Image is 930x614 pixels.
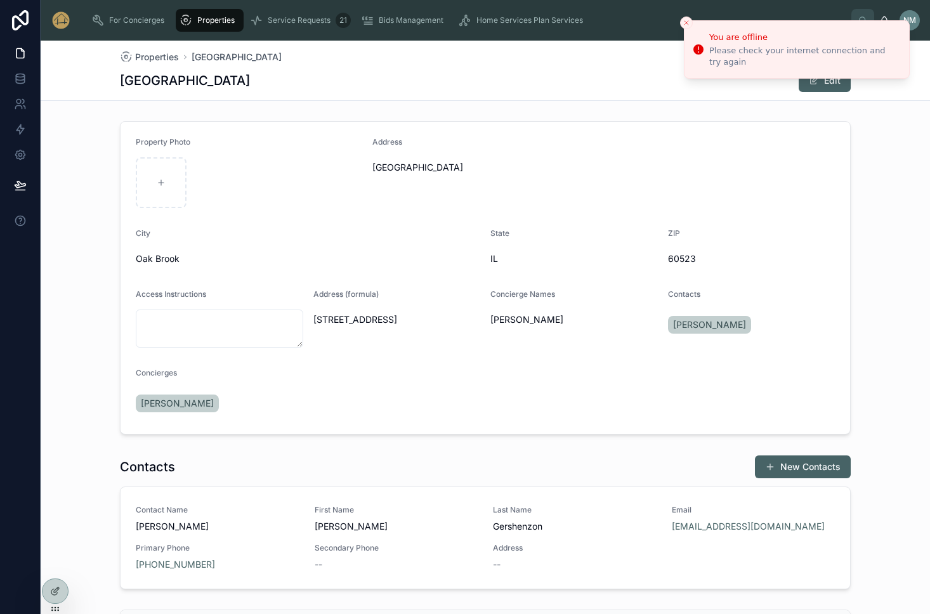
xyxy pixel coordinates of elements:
[315,520,478,533] span: [PERSON_NAME]
[192,51,282,63] a: [GEOGRAPHIC_DATA]
[372,161,717,174] span: [GEOGRAPHIC_DATA]
[668,228,680,238] span: ZIP
[490,228,509,238] span: State
[357,9,452,32] a: Bids Management
[709,45,899,68] div: Please check your internet connection and try again
[315,543,478,553] span: Secondary Phone
[490,252,658,265] span: IL
[313,313,481,326] span: [STREET_ADDRESS]
[455,9,592,32] a: Home Services Plan Services
[673,318,746,331] span: [PERSON_NAME]
[493,558,501,571] span: --
[141,397,214,410] span: [PERSON_NAME]
[197,15,235,25] span: Properties
[135,51,179,63] span: Properties
[490,313,658,326] span: [PERSON_NAME]
[136,558,215,571] a: [PHONE_NUMBER]
[120,72,250,89] h1: [GEOGRAPHIC_DATA]
[51,10,71,30] img: App logo
[493,505,657,515] span: Last Name
[136,505,299,515] span: Contact Name
[799,69,851,92] button: Edit
[120,51,179,63] a: Properties
[136,228,150,238] span: City
[372,137,402,147] span: Address
[672,520,825,533] a: [EMAIL_ADDRESS][DOMAIN_NAME]
[136,395,219,412] a: [PERSON_NAME]
[268,15,331,25] span: Service Requests
[493,520,657,533] span: Gershenzon
[379,15,443,25] span: Bids Management
[903,15,916,25] span: NM
[136,252,480,265] span: Oak Brook
[668,316,751,334] a: [PERSON_NAME]
[136,137,190,147] span: Property Photo
[668,252,835,265] span: 60523
[680,16,693,29] button: Close toast
[136,289,206,299] span: Access Instructions
[755,455,851,478] button: New Contacts
[88,9,173,32] a: For Concierges
[109,15,164,25] span: For Concierges
[120,458,175,476] h1: Contacts
[709,31,899,44] div: You are offline
[176,9,244,32] a: Properties
[490,289,555,299] span: Concierge Names
[121,487,850,589] a: Contact Name[PERSON_NAME]First Name[PERSON_NAME]Last NameGershenzonEmail[EMAIL_ADDRESS][DOMAIN_NA...
[672,505,835,515] span: Email
[668,289,700,299] span: Contacts
[81,6,851,34] div: scrollable content
[136,368,177,377] span: Concierges
[315,505,478,515] span: First Name
[136,543,299,553] span: Primary Phone
[136,520,299,533] span: [PERSON_NAME]
[476,15,583,25] span: Home Services Plan Services
[246,9,355,32] a: Service Requests21
[313,289,379,299] span: Address (formula)
[493,543,657,553] span: Address
[336,13,351,28] div: 21
[315,558,322,571] span: --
